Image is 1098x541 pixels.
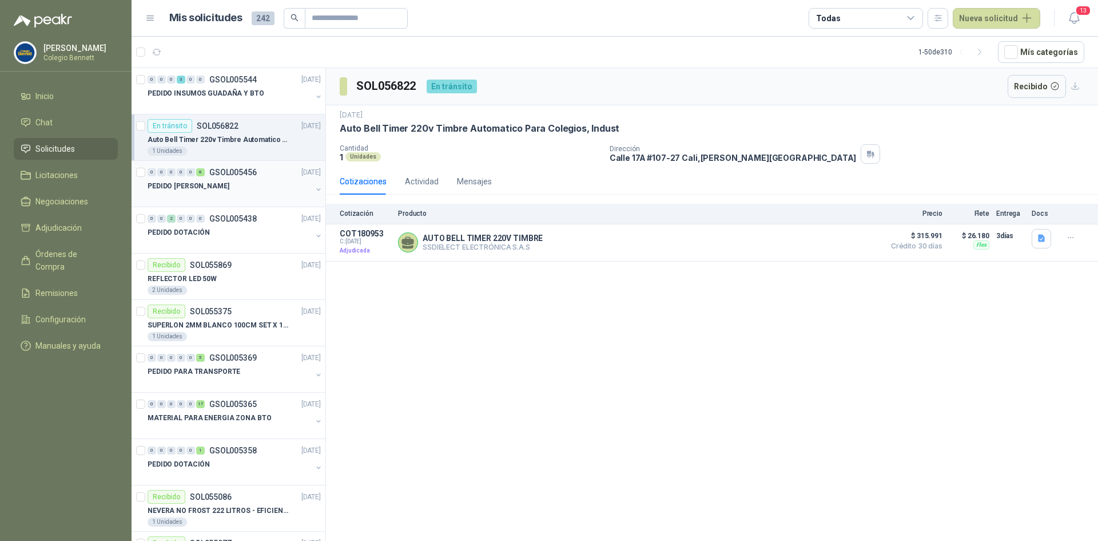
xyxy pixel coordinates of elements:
button: Nueva solicitud [953,8,1040,29]
p: Cotización [340,210,391,218]
p: Calle 17A #107-27 Cali , [PERSON_NAME][GEOGRAPHIC_DATA] [610,153,857,163]
div: Recibido [148,305,185,318]
div: 0 [157,215,166,223]
span: Inicio [35,90,54,102]
p: SOL055869 [190,261,232,269]
a: Negociaciones [14,191,118,212]
span: Negociaciones [35,195,88,208]
span: $ 315.991 [885,229,942,243]
div: 0 [186,354,195,362]
div: En tránsito [148,119,192,133]
p: PEDIDO PARA TRANSPORTE [148,366,240,377]
div: 0 [196,76,205,84]
p: [DATE] [301,167,321,178]
div: 0 [148,447,156,455]
h3: SOL056822 [356,77,417,95]
div: 0 [157,447,166,455]
p: COT180953 [340,229,391,238]
div: 0 [157,168,166,176]
span: Crédito 30 días [885,243,942,250]
span: 13 [1075,5,1091,16]
div: En tránsito [427,80,477,93]
a: 0 0 2 0 0 0 GSOL005438[DATE] PEDIDO DOTACIÓN [148,212,323,248]
p: GSOL005544 [209,76,257,84]
p: Producto [398,210,878,218]
p: GSOL005438 [209,215,257,223]
img: Company Logo [14,42,36,64]
div: 1 Unidades [148,147,187,156]
p: Cantidad [340,144,600,152]
div: Unidades [345,152,381,161]
span: 242 [252,11,274,25]
div: 0 [148,354,156,362]
div: 0 [167,447,176,455]
span: C: [DATE] [340,238,391,245]
div: 0 [157,354,166,362]
div: 2 [167,215,176,223]
div: 0 [177,168,185,176]
p: [DATE] [301,121,321,132]
a: Solicitudes [14,138,118,160]
a: Manuales y ayuda [14,335,118,357]
p: [DATE] [301,74,321,85]
div: 0 [177,447,185,455]
p: $ 26.180 [949,229,989,243]
button: Mís categorías [998,41,1084,63]
a: Chat [14,112,118,133]
p: PEDIDO DOTACIÓN [148,459,210,470]
p: [DATE] [301,306,321,317]
div: 0 [186,400,195,408]
img: Logo peakr [14,14,72,27]
p: SSDIELECT ELECTRÓNICA S.A.S [423,243,543,251]
p: [PERSON_NAME] [43,44,115,52]
button: Recibido [1008,75,1067,98]
p: SOL055086 [190,493,232,501]
span: Solicitudes [35,143,75,155]
span: Adjudicación [35,222,82,234]
div: 0 [196,215,205,223]
a: Licitaciones [14,164,118,186]
p: Dirección [610,145,857,153]
a: RecibidoSOL055375[DATE] SUPERLON 2MM BLANCO 100CM SET X 150 METROS1 Unidades [132,300,325,346]
p: [DATE] [301,353,321,364]
span: Chat [35,116,53,129]
p: SOL056822 [197,122,238,130]
a: Órdenes de Compra [14,243,118,278]
div: 0 [157,400,166,408]
a: 0 0 0 0 0 5 GSOL005369[DATE] PEDIDO PARA TRANSPORTE [148,351,323,388]
div: 1 Unidades [148,332,187,341]
a: 0 0 0 0 0 17 GSOL005365[DATE] MATERIAL PARA ENERGIA ZONA BTO [148,397,323,434]
div: 0 [167,400,176,408]
p: PEDIDO [PERSON_NAME] [148,181,229,192]
div: Recibido [148,490,185,504]
a: Inicio [14,85,118,107]
span: Órdenes de Compra [35,248,107,273]
p: Auto Bell Timer 220v Timbre Automatico Para Colegios, Indust [148,135,290,145]
div: Actividad [405,175,439,188]
a: Remisiones [14,282,118,304]
p: Adjudicada [340,245,391,256]
h1: Mis solicitudes [169,10,242,26]
span: Licitaciones [35,169,78,181]
span: search [291,14,299,22]
a: Adjudicación [14,217,118,239]
a: 0 0 0 0 0 6 GSOL005456[DATE] PEDIDO [PERSON_NAME] [148,165,323,202]
p: SOL055375 [190,307,232,315]
div: 0 [167,168,176,176]
div: 0 [167,76,176,84]
p: Precio [885,210,942,218]
p: GSOL005369 [209,354,257,362]
div: Recibido [148,258,185,272]
p: Entrega [996,210,1025,218]
p: PEDIDO DOTACIÓN [148,227,210,238]
a: Configuración [14,309,118,330]
span: Manuales y ayuda [35,339,101,352]
p: 1 [340,152,343,162]
div: 0 [148,168,156,176]
p: Docs [1032,210,1055,218]
div: 6 [196,168,205,176]
div: 1 Unidades [148,518,187,527]
button: 13 [1064,8,1084,29]
p: AUTO BELL TIMER 220V TIMBRE [423,234,543,243]
div: 0 [186,215,195,223]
